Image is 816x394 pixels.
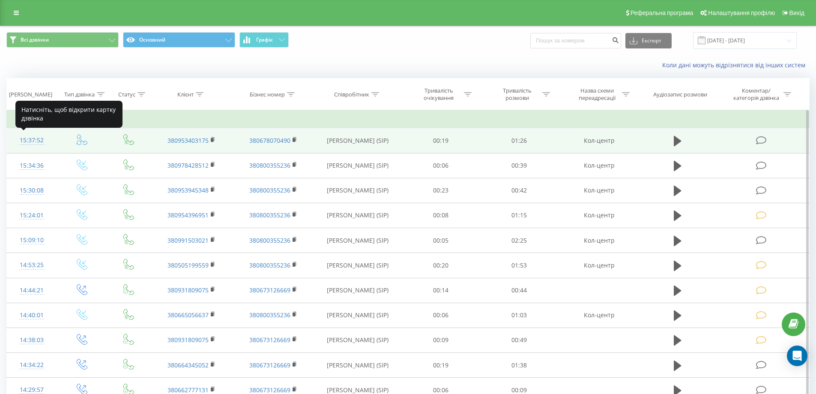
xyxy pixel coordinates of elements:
[480,228,559,253] td: 02:25
[480,328,559,352] td: 00:49
[480,178,559,203] td: 00:42
[6,32,119,48] button: Всі дзвінки
[731,87,781,102] div: Коментар/категорія дзвінка
[249,211,290,219] a: 380800355236
[249,386,290,394] a: 380673126669
[249,236,290,244] a: 380800355236
[118,91,135,98] div: Статус
[480,278,559,303] td: 00:44
[15,332,48,349] div: 14:38:03
[402,253,480,278] td: 00:20
[558,253,640,278] td: Кол-центр
[314,253,402,278] td: [PERSON_NAME] (SIP)
[480,203,559,228] td: 01:15
[314,153,402,178] td: [PERSON_NAME] (SIP)
[15,132,48,149] div: 15:37:52
[574,87,620,102] div: Назва схеми переадресації
[256,37,273,43] span: Графік
[530,33,621,48] input: Пошук за номером
[789,9,804,16] span: Вихід
[625,33,672,48] button: Експорт
[167,311,209,319] a: 380665056637
[15,101,123,128] div: Натисніть, щоб відкрити картку дзвінка
[402,353,480,378] td: 00:19
[480,253,559,278] td: 01:53
[167,336,209,344] a: 380931809075
[494,87,540,102] div: Тривалість розмови
[15,357,48,373] div: 14:34:22
[558,203,640,228] td: Кол-центр
[7,111,810,128] td: Сьогодні
[15,307,48,324] div: 14:40:01
[167,361,209,369] a: 380664345052
[662,61,810,69] a: Коли дані можуть відрізнятися вiд інших систем
[402,128,480,153] td: 00:19
[21,36,49,43] span: Всі дзвінки
[402,228,480,253] td: 00:05
[249,186,290,194] a: 380800355236
[480,353,559,378] td: 01:38
[402,328,480,352] td: 00:09
[64,91,95,98] div: Тип дзвінка
[249,336,290,344] a: 380673126669
[631,9,693,16] span: Реферальна програма
[558,153,640,178] td: Кол-центр
[558,178,640,203] td: Кол-центр
[15,282,48,299] div: 14:44:21
[167,261,209,269] a: 380505199559
[314,278,402,303] td: [PERSON_NAME] (SIP)
[314,178,402,203] td: [PERSON_NAME] (SIP)
[250,91,285,98] div: Бізнес номер
[167,386,209,394] a: 380662777131
[402,303,480,328] td: 00:06
[314,228,402,253] td: [PERSON_NAME] (SIP)
[402,153,480,178] td: 00:06
[249,161,290,169] a: 380800355236
[558,303,640,328] td: Кол-центр
[15,232,48,249] div: 15:09:10
[402,203,480,228] td: 00:08
[787,346,807,366] div: Open Intercom Messenger
[239,32,289,48] button: Графік
[416,87,462,102] div: Тривалість очікування
[167,211,209,219] a: 380954396951
[9,91,52,98] div: [PERSON_NAME]
[402,278,480,303] td: 00:14
[708,9,775,16] span: Налаштування профілю
[15,207,48,224] div: 15:24:01
[249,361,290,369] a: 380673126669
[314,328,402,352] td: [PERSON_NAME] (SIP)
[314,303,402,328] td: [PERSON_NAME] (SIP)
[314,203,402,228] td: [PERSON_NAME] (SIP)
[167,161,209,169] a: 380978428512
[480,153,559,178] td: 00:39
[314,128,402,153] td: [PERSON_NAME] (SIP)
[480,303,559,328] td: 01:03
[249,311,290,319] a: 380800355236
[177,91,194,98] div: Клієнт
[167,136,209,144] a: 380953403175
[334,91,369,98] div: Співробітник
[15,257,48,274] div: 14:53:25
[558,128,640,153] td: Кол-центр
[167,286,209,294] a: 380931809075
[249,136,290,144] a: 380678070490
[123,32,235,48] button: Основний
[480,128,559,153] td: 01:26
[402,178,480,203] td: 00:23
[314,353,402,378] td: [PERSON_NAME] (SIP)
[15,157,48,174] div: 15:34:36
[167,186,209,194] a: 380953945348
[249,261,290,269] a: 380800355236
[167,236,209,244] a: 380991503021
[15,182,48,199] div: 15:30:08
[653,91,707,98] div: Аудіозапис розмови
[558,228,640,253] td: Кол-центр
[249,286,290,294] a: 380673126669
